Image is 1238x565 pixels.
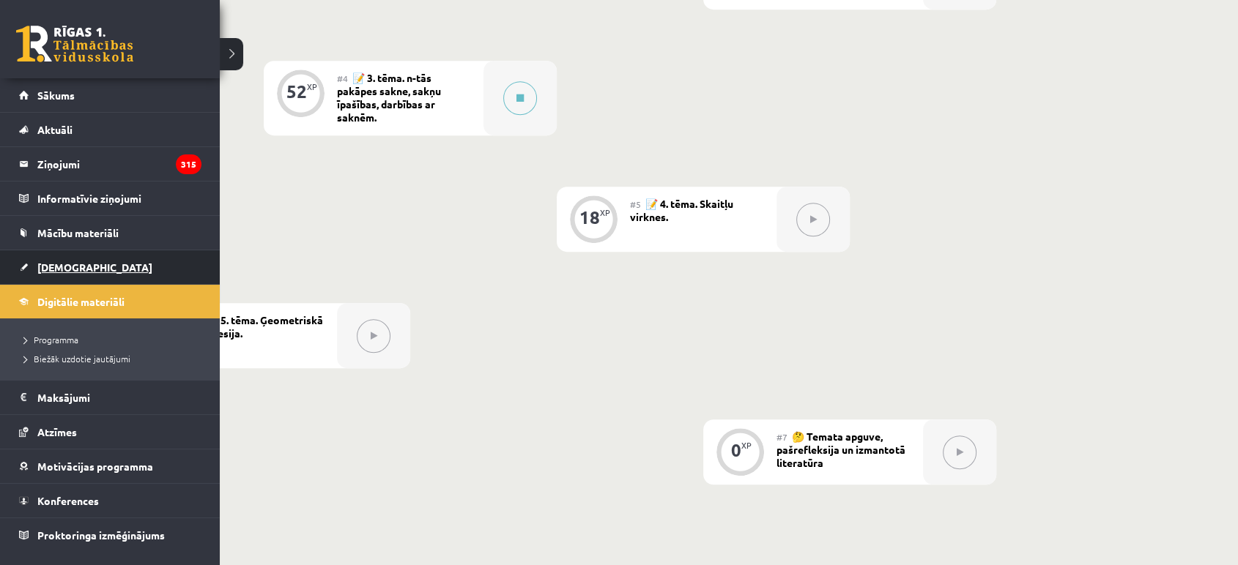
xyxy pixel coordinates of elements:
i: 315 [176,154,201,174]
span: Digitālie materiāli [37,295,125,308]
a: Atzīmes [19,415,201,449]
div: XP [307,83,317,91]
legend: Informatīvie ziņojumi [37,182,201,215]
span: Sākums [37,89,75,102]
span: Proktoringa izmēģinājums [37,528,165,542]
div: 18 [579,211,600,224]
a: Informatīvie ziņojumi [19,182,201,215]
legend: Ziņojumi [37,147,201,181]
a: Sākums [19,78,201,112]
span: 📝 4. tēma. Skaitļu virknes. [630,197,733,223]
a: Programma [18,333,205,346]
legend: Maksājumi [37,381,201,414]
span: 🤔 Temata apguve, pašrefleksija un izmantotā literatūra [776,430,905,469]
a: Mācību materiāli [19,216,201,250]
span: #7 [776,431,787,443]
span: 📝 3. tēma. n-tās pakāpes sakne, sakņu īpašības, darbības ar saknēm. [337,71,441,124]
span: Aktuāli [37,123,73,136]
span: Konferences [37,494,99,507]
a: Ziņojumi315 [19,147,201,181]
span: #5 [630,198,641,210]
a: Rīgas 1. Tālmācības vidusskola [16,26,133,62]
div: XP [741,441,752,449]
a: Biežāk uzdotie jautājumi [18,352,205,365]
span: [DEMOGRAPHIC_DATA] [37,261,152,274]
a: Motivācijas programma [19,449,201,483]
div: 52 [286,85,307,98]
span: Biežāk uzdotie jautājumi [18,353,130,364]
span: Atzīmes [37,425,77,438]
a: Digitālie materiāli [19,285,201,318]
span: Motivācijas programma [37,460,153,473]
span: #4 [337,72,348,84]
a: Aktuāli [19,113,201,146]
a: Proktoringa izmēģinājums [19,518,201,552]
a: Maksājumi [19,381,201,414]
span: Mācību materiāli [37,226,119,239]
span: 📝 5. tēma. Ģeometriskā progresija. [190,313,323,340]
span: Programma [18,334,78,345]
a: Konferences [19,484,201,517]
a: [DEMOGRAPHIC_DATA] [19,250,201,284]
div: 0 [731,444,741,457]
div: XP [600,209,610,217]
